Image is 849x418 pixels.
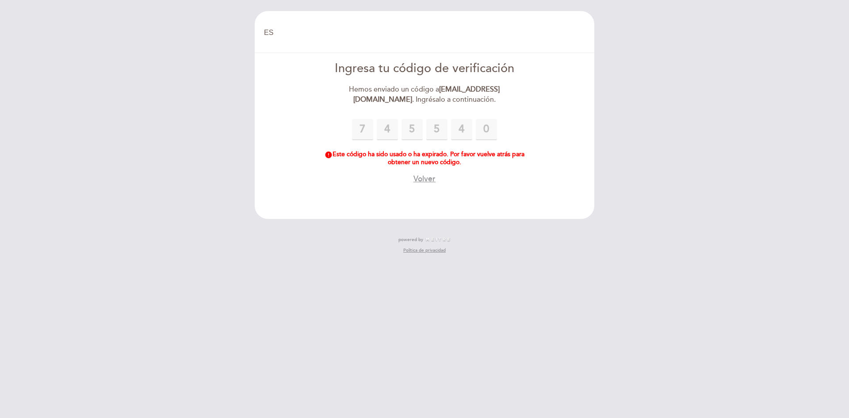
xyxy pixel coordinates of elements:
[352,119,373,140] input: 0
[323,60,526,77] div: Ingresa tu código de verificación
[451,119,472,140] input: 0
[413,173,436,184] button: Volver
[353,85,500,104] strong: [EMAIL_ADDRESS][DOMAIN_NAME]
[426,119,447,140] input: 0
[377,119,398,140] input: 0
[398,237,423,243] span: powered by
[323,84,526,105] div: Hemos enviado un código a . Ingrésalo a continuación.
[398,237,451,243] a: powered by
[402,119,423,140] input: 0
[323,151,526,166] div: Este código ha sido usado o ha expirado. Por favor vuelve atrás para obtener un nuevo código.
[403,247,446,253] a: Política de privacidad
[476,119,497,140] input: 0
[425,238,451,242] img: MEITRE
[325,151,333,159] i: error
